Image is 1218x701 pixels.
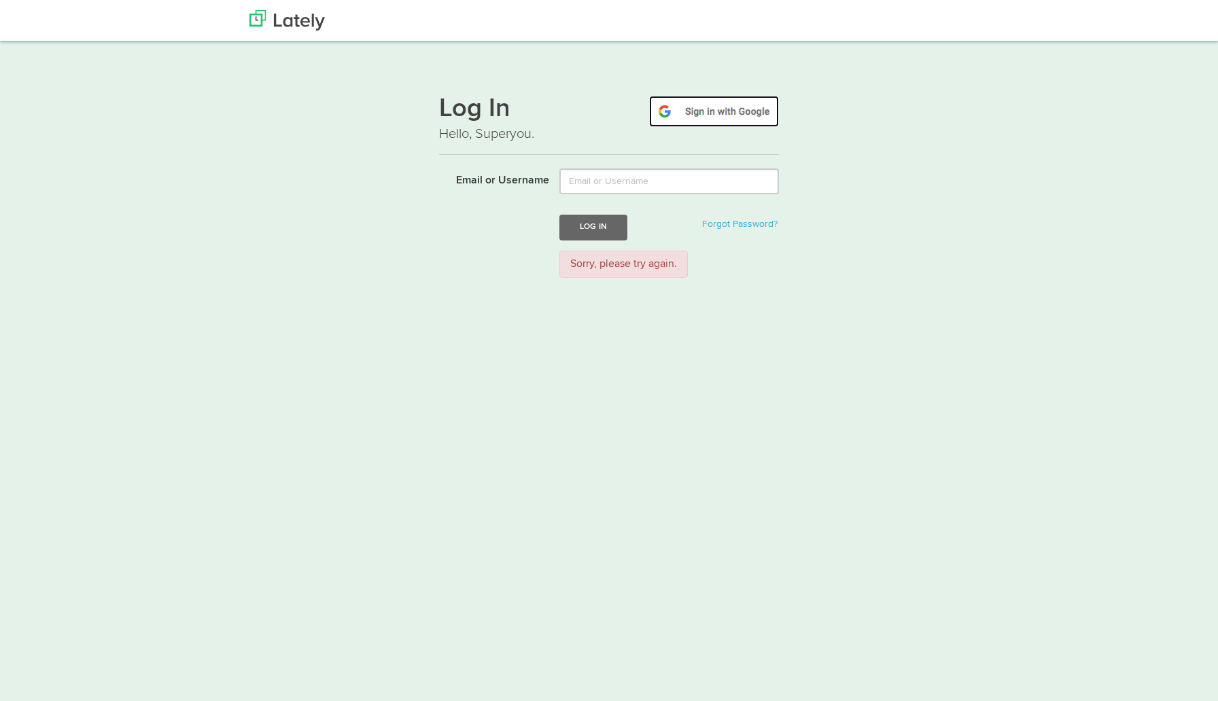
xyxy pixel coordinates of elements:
[429,168,549,189] label: Email or Username
[439,96,779,124] h1: Log In
[559,215,627,240] button: Log In
[559,251,688,278] div: Sorry, please try again.
[649,96,779,127] img: google-signin.png
[439,124,779,144] p: Hello, Superyou.
[249,10,325,31] img: Lately
[702,219,778,229] a: Forgot Password?
[559,168,779,194] input: Email or Username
